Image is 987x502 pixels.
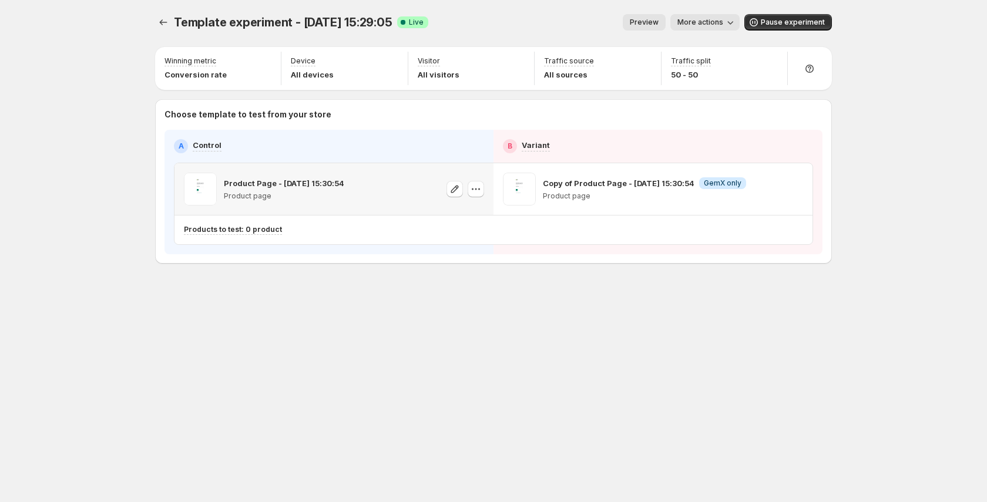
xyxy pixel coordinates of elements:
p: Variant [522,139,550,151]
p: 50 - 50 [671,69,711,80]
p: Device [291,56,315,66]
p: Control [193,139,221,151]
p: Product page [543,191,746,201]
p: Choose template to test from your store [164,109,822,120]
p: Product page [224,191,344,201]
img: Product Page - Aug 18, 15:30:54 [184,173,217,205]
h2: B [508,141,512,151]
p: Visitor [418,56,440,66]
img: Copy of Product Page - Aug 18, 15:30:54 [503,173,536,205]
span: Pause experiment [761,18,825,27]
p: All visitors [418,69,459,80]
button: Pause experiment [744,14,832,31]
p: Products to test: 0 product [184,225,282,234]
span: Template experiment - [DATE] 15:29:05 [174,15,392,29]
button: Experiments [155,14,172,31]
p: Traffic source [544,56,594,66]
p: Conversion rate [164,69,227,80]
span: GemX only [704,178,741,188]
button: Preview [623,14,666,31]
p: Copy of Product Page - [DATE] 15:30:54 [543,177,694,189]
p: Product Page - [DATE] 15:30:54 [224,177,344,189]
p: Traffic split [671,56,711,66]
p: All devices [291,69,334,80]
p: Winning metric [164,56,216,66]
span: Preview [630,18,659,27]
span: Live [409,18,424,27]
button: More actions [670,14,740,31]
p: All sources [544,69,594,80]
h2: A [179,141,184,151]
span: More actions [677,18,723,27]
